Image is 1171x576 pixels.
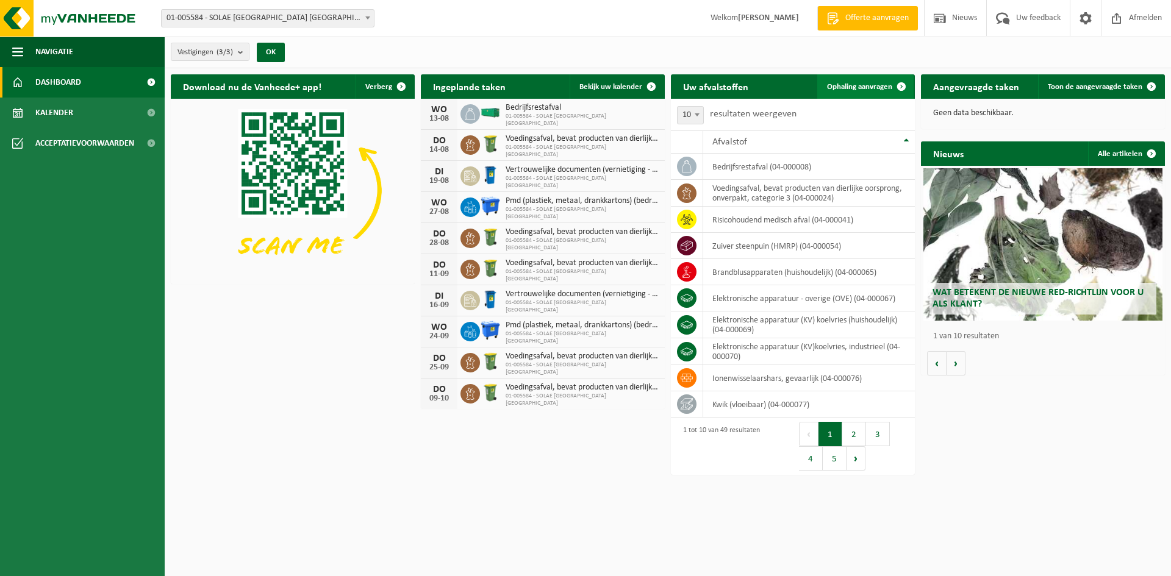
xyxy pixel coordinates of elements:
button: 1 [818,422,842,446]
button: Verberg [356,74,414,99]
button: Vestigingen(3/3) [171,43,249,61]
a: Alle artikelen [1088,141,1164,166]
td: bedrijfsrestafval (04-000008) [703,154,915,180]
span: Toon de aangevraagde taken [1048,83,1142,91]
h2: Aangevraagde taken [921,74,1031,98]
button: OK [257,43,285,62]
img: WB-0240-HPE-GN-50 [480,227,501,247]
span: 01-005584 - SOLAE [GEOGRAPHIC_DATA] [GEOGRAPHIC_DATA] [506,330,659,345]
a: Toon de aangevraagde taken [1038,74,1164,99]
div: 09-10 [427,394,451,403]
span: Bekijk uw kalender [579,83,642,91]
img: WB-0240-HPE-BE-09 [480,289,501,310]
span: Voedingsafval, bevat producten van dierlijke oorsprong, onverpakt, categorie 3 [506,352,659,361]
span: 10 [677,106,704,124]
a: Offerte aanvragen [817,6,918,30]
div: WO [427,322,451,332]
h2: Nieuws [921,141,976,165]
span: Pmd (plastiek, metaal, drankkartons) (bedrijven) [506,321,659,330]
div: 24-09 [427,332,451,341]
span: 01-005584 - SOLAE [GEOGRAPHIC_DATA] [GEOGRAPHIC_DATA] [506,268,659,283]
td: kwik (vloeibaar) (04-000077) [703,391,915,418]
img: WB-0240-HPE-GN-50 [480,258,501,279]
td: elektronische apparatuur (KV)koelvries, industrieel (04-000070) [703,338,915,365]
span: Afvalstof [712,137,747,147]
img: WB-1100-HPE-BE-01 [480,320,501,341]
span: 01-005584 - SOLAE [GEOGRAPHIC_DATA] [GEOGRAPHIC_DATA] [506,113,659,127]
img: WB-1100-HPE-BE-01 [480,196,501,216]
div: DO [427,260,451,270]
span: Voedingsafval, bevat producten van dierlijke oorsprong, onverpakt, categorie 3 [506,383,659,393]
h2: Uw afvalstoffen [671,74,761,98]
div: DI [427,167,451,177]
span: Offerte aanvragen [842,12,912,24]
img: HK-XR-30-GN-00 [480,107,501,118]
div: DO [427,354,451,363]
span: 01-005584 - SOLAE [GEOGRAPHIC_DATA] [GEOGRAPHIC_DATA] [506,206,659,221]
div: 16-09 [427,301,451,310]
button: 4 [799,446,823,471]
span: Voedingsafval, bevat producten van dierlijke oorsprong, onverpakt, categorie 3 [506,227,659,237]
div: 13-08 [427,115,451,123]
p: 1 van 10 resultaten [933,332,1159,341]
span: 01-005584 - SOLAE [GEOGRAPHIC_DATA] [GEOGRAPHIC_DATA] [506,237,659,252]
span: 01-005584 - SOLAE BELGIUM NV - IEPER [161,9,374,27]
a: Ophaling aanvragen [817,74,914,99]
button: 2 [842,422,866,446]
h2: Download nu de Vanheede+ app! [171,74,334,98]
h2: Ingeplande taken [421,74,518,98]
span: Voedingsafval, bevat producten van dierlijke oorsprong, onverpakt, categorie 3 [506,134,659,144]
span: 10 [678,107,703,124]
img: WB-0240-HPE-GN-50 [480,133,501,154]
a: Wat betekent de nieuwe RED-richtlijn voor u als klant? [923,168,1162,321]
img: WB-0240-HPE-BE-09 [480,165,501,185]
img: WB-0240-HPE-GN-50 [480,382,501,403]
div: DO [427,229,451,239]
button: 5 [823,446,847,471]
span: Pmd (plastiek, metaal, drankkartons) (bedrijven) [506,196,659,206]
span: Acceptatievoorwaarden [35,128,134,158]
div: DO [427,136,451,146]
td: ionenwisselaarshars, gevaarlijk (04-000076) [703,365,915,391]
span: 01-005584 - SOLAE [GEOGRAPHIC_DATA] [GEOGRAPHIC_DATA] [506,361,659,376]
span: Verberg [365,83,392,91]
div: 14-08 [427,146,451,154]
button: Previous [799,422,818,446]
span: Vestigingen [177,43,233,62]
span: Navigatie [35,37,73,67]
span: 01-005584 - SOLAE [GEOGRAPHIC_DATA] [GEOGRAPHIC_DATA] [506,299,659,314]
span: Vertrouwelijke documenten (vernietiging - recyclage) [506,290,659,299]
span: 01-005584 - SOLAE [GEOGRAPHIC_DATA] [GEOGRAPHIC_DATA] [506,393,659,407]
button: Next [847,446,865,471]
label: resultaten weergeven [710,109,797,119]
td: elektronische apparatuur - overige (OVE) (04-000067) [703,285,915,311]
td: risicohoudend medisch afval (04-000041) [703,207,915,233]
button: Volgende [947,351,965,375]
img: WB-0240-HPE-GN-50 [480,351,501,372]
count: (3/3) [217,48,233,56]
span: Voedingsafval, bevat producten van dierlijke oorsprong, onverpakt, categorie 3 [506,258,659,268]
a: Bekijk uw kalender [570,74,664,99]
div: 19-08 [427,177,451,185]
span: 01-005584 - SOLAE BELGIUM NV - IEPER [162,10,374,27]
div: 28-08 [427,239,451,247]
div: DI [427,291,451,301]
td: brandblusapparaten (huishoudelijk) (04-000065) [703,259,915,285]
div: 25-09 [427,363,451,372]
img: Download de VHEPlus App [171,99,415,282]
span: 01-005584 - SOLAE [GEOGRAPHIC_DATA] [GEOGRAPHIC_DATA] [506,144,659,158]
button: Vorige [927,351,947,375]
div: 27-08 [427,208,451,216]
div: DO [427,385,451,394]
span: Ophaling aanvragen [827,83,892,91]
td: elektronische apparatuur (KV) koelvries (huishoudelijk) (04-000069) [703,311,915,338]
strong: [PERSON_NAME] [738,13,799,23]
span: Wat betekent de nieuwe RED-richtlijn voor u als klant? [933,288,1144,309]
span: Bedrijfsrestafval [506,103,659,113]
div: WO [427,198,451,208]
span: Vertrouwelijke documenten (vernietiging - recyclage) [506,165,659,175]
span: Kalender [35,98,73,128]
span: 01-005584 - SOLAE [GEOGRAPHIC_DATA] [GEOGRAPHIC_DATA] [506,175,659,190]
p: Geen data beschikbaar. [933,109,1153,118]
span: Dashboard [35,67,81,98]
